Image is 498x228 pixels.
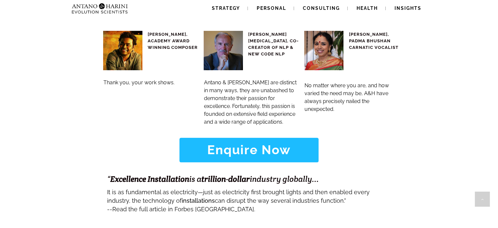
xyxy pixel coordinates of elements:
strong: dollar [228,174,250,184]
strong: trillion [201,174,226,184]
span: Insights [395,6,421,11]
span: Antano & [PERSON_NAME] are distinct in many ways, they are unabashed to demonstrate their passion... [204,79,297,125]
img: ar rahman [103,31,142,70]
span: [PERSON_NAME], ACADEMY AWARD WINNING COMPOSER [148,32,198,50]
span: Thank you, your work shows. [103,79,175,86]
span: Personal [257,6,286,11]
img: Sudha Ragunathan [304,31,343,70]
span: Read the full article in Forbes [GEOGRAPHIC_DATA]. [112,206,255,213]
a: Enquire Now [179,138,319,162]
a: Read the full article in Forbes [GEOGRAPHIC_DATA]. [112,202,255,214]
span: [PERSON_NAME][MEDICAL_DATA], CO-CREATOR OF NLP & NEW CODE NLP [248,32,299,56]
span: Consulting [303,6,340,11]
strong: installations [182,197,215,204]
img: John-grinder-big-square-300x300 [204,31,243,70]
span: Strategy [212,6,240,11]
strong: Excellence Installation [110,174,189,184]
span: -- [107,206,112,213]
span: No matter where you are, and how varied the need may be, A&H have always precisely nailed the une... [304,82,389,112]
span: “ is a - industry globally... [107,174,319,184]
strong: Enquire Now [207,142,291,157]
span: Health [357,6,378,11]
span: It is as fundamental as electricity—just as electricity first brought lights and then enabled eve... [107,189,370,204]
h4: [PERSON_NAME], PADMA BHUSHAN CARNATIC VOCALIST [349,31,399,51]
